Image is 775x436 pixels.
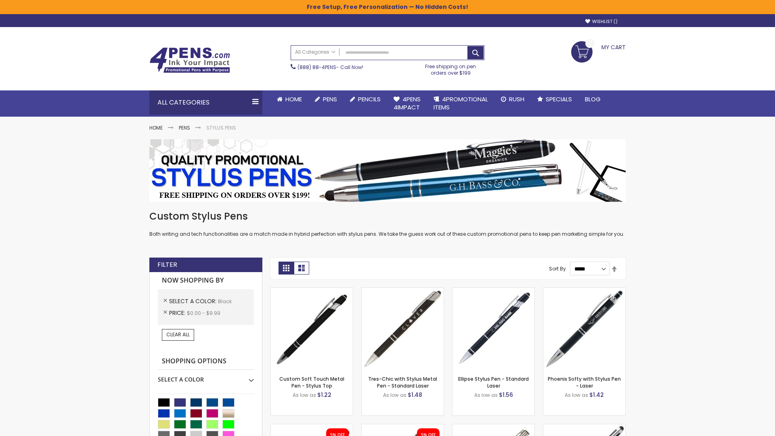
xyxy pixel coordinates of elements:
[206,124,236,131] strong: Stylus Pens
[408,391,422,399] span: $1.48
[585,95,601,103] span: Blog
[543,288,625,370] img: Phoenix Softy with Stylus Pen - Laser-Black
[291,46,339,59] a: All Categories
[169,309,187,317] span: Price
[494,90,531,108] a: Rush
[499,391,513,399] span: $1.56
[585,19,618,25] a: Wishlist
[308,90,344,108] a: Pens
[358,95,381,103] span: Pencils
[162,329,194,340] a: Clear All
[548,375,621,389] a: Phoenix Softy with Stylus Pen - Laser
[549,265,566,272] label: Sort By
[169,297,218,305] span: Select A Color
[546,95,572,103] span: Specials
[279,375,344,389] a: Custom Soft Touch Metal Pen - Stylus Top
[452,288,534,370] img: Ellipse Stylus Pen - Standard Laser-Black
[452,287,534,294] a: Ellipse Stylus Pen - Standard Laser-Black
[271,288,353,370] img: Custom Soft Touch Stylus Pen-Black
[297,64,336,71] a: (888) 88-4PENS
[362,424,444,431] a: Custom Lexi Rose Gold Stylus Soft Touch Recycled Aluminum Pen-Black
[271,424,353,431] a: Custom Recycled Fleetwood MonoChrome Stylus Satin Soft Touch Gel Pen-Black
[157,260,177,269] strong: Filter
[452,424,534,431] a: Tres-Chic Touch Pen - Standard Laser-Black
[362,287,444,294] a: Tres-Chic with Stylus Metal Pen - Standard Laser-Black
[383,392,406,398] span: As low as
[394,95,421,111] span: 4Pens 4impact
[158,353,254,370] strong: Shopping Options
[317,391,331,399] span: $1.22
[543,287,625,294] a: Phoenix Softy with Stylus Pen - Laser-Black
[578,90,607,108] a: Blog
[149,139,626,202] img: Stylus Pens
[149,210,626,223] h1: Custom Stylus Pens
[344,90,387,108] a: Pencils
[543,424,625,431] a: Metal Twist Promo Stylus Pen-Black
[293,392,316,398] span: As low as
[158,370,254,384] div: Select A Color
[387,90,427,117] a: 4Pens4impact
[474,392,498,398] span: As low as
[295,49,335,55] span: All Categories
[179,124,190,131] a: Pens
[297,64,363,71] span: - Call Now!
[589,391,604,399] span: $1.42
[187,310,220,317] span: $0.00 - $9.99
[149,210,626,238] div: Both writing and tech functionalities are a match made in hybrid perfection with stylus pens. We ...
[509,95,524,103] span: Rush
[285,95,302,103] span: Home
[218,298,232,305] span: Black
[158,272,254,289] strong: Now Shopping by
[323,95,337,103] span: Pens
[565,392,588,398] span: As low as
[271,287,353,294] a: Custom Soft Touch Stylus Pen-Black
[458,375,529,389] a: Ellipse Stylus Pen - Standard Laser
[166,331,190,338] span: Clear All
[362,288,444,370] img: Tres-Chic with Stylus Metal Pen - Standard Laser-Black
[368,375,437,389] a: Tres-Chic with Stylus Metal Pen - Standard Laser
[427,90,494,117] a: 4PROMOTIONALITEMS
[279,262,294,275] strong: Grid
[434,95,488,111] span: 4PROMOTIONAL ITEMS
[149,124,163,131] a: Home
[417,60,485,76] div: Free shipping on pen orders over $199
[149,90,262,115] div: All Categories
[531,90,578,108] a: Specials
[149,47,230,73] img: 4Pens Custom Pens and Promotional Products
[270,90,308,108] a: Home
